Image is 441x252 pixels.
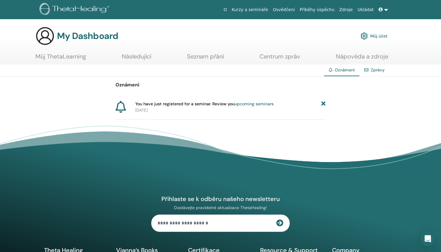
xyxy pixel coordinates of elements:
a: Ukládat [355,4,376,15]
div: Open Intercom Messenger [421,232,435,246]
a: Nápověda a zdroje [336,53,388,64]
a: Zprávy [371,67,385,73]
a: Následující [122,53,151,64]
p: Dostávejte pravidelné aktualizace ThetaHealing! [151,205,290,210]
span: You have just registered for a seminar. Review you [135,101,274,107]
a: O [221,4,229,15]
a: Osvědčení [271,4,297,15]
a: Příběhy úspěchu [297,4,337,15]
span: Oznámení [335,67,355,73]
a: Můj účet [361,29,388,43]
img: cog.svg [361,31,368,41]
a: upcoming seminars [235,101,274,106]
h3: My Dashboard [57,31,118,41]
p: [DATE] [135,107,325,113]
a: Seznam přání [187,53,224,64]
p: Oznámení [115,81,325,88]
h4: Přihlaste se k odběru našeho newsletteru [151,195,290,203]
a: Centrum zpráv [259,53,300,64]
a: Kurzy a semináře [229,4,270,15]
img: logo.png [40,3,111,16]
a: Zdroje [337,4,355,15]
a: Můj ThetaLearning [35,53,86,64]
img: generic-user-icon.jpg [35,26,55,46]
